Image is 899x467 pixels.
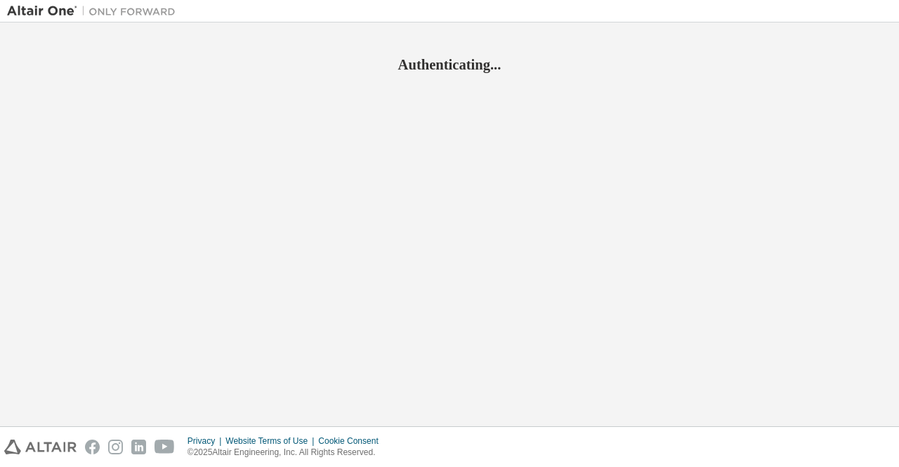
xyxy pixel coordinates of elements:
img: facebook.svg [85,440,100,454]
p: © 2025 Altair Engineering, Inc. All Rights Reserved. [188,447,387,459]
img: altair_logo.svg [4,440,77,454]
img: linkedin.svg [131,440,146,454]
img: instagram.svg [108,440,123,454]
img: Altair One [7,4,183,18]
img: youtube.svg [155,440,175,454]
h2: Authenticating... [7,55,892,74]
div: Cookie Consent [318,435,386,447]
div: Website Terms of Use [225,435,318,447]
div: Privacy [188,435,225,447]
